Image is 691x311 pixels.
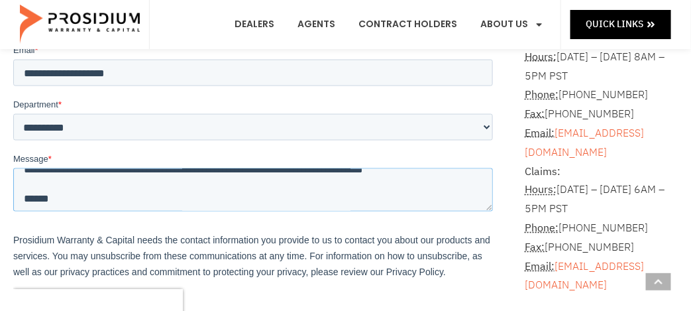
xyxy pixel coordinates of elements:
strong: Hours: [525,182,557,198]
abbr: Phone Number [525,87,558,103]
abbr: Email Address [525,259,555,275]
strong: Fax: [525,106,545,122]
strong: Fax: [525,240,545,256]
abbr: Hours [525,49,557,65]
strong: Email: [525,125,555,141]
b: Claims: [525,164,560,180]
strong: Email: [525,259,555,275]
a: [EMAIL_ADDRESS][DOMAIN_NAME] [525,259,644,294]
strong: Phone: [525,87,558,103]
abbr: Fax [525,240,545,256]
abbr: Hours [525,182,557,198]
address: [DATE] – [DATE] 8AM – 5PM PST [PHONE_NUMBER] [PHONE_NUMBER] [525,29,678,296]
strong: Hours: [525,49,557,65]
abbr: Phone Number [525,221,558,237]
abbr: Email Address [525,125,555,141]
a: Quick Links [570,10,671,38]
abbr: Fax [525,106,545,122]
a: [EMAIL_ADDRESS][DOMAIN_NAME] [525,125,644,160]
span: Quick Links [586,16,643,32]
strong: Phone: [525,221,558,237]
span: Last Name [242,1,284,11]
p: [DATE] – [DATE] 6AM – 5PM PST [PHONE_NUMBER] [PHONE_NUMBER] [525,162,678,296]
